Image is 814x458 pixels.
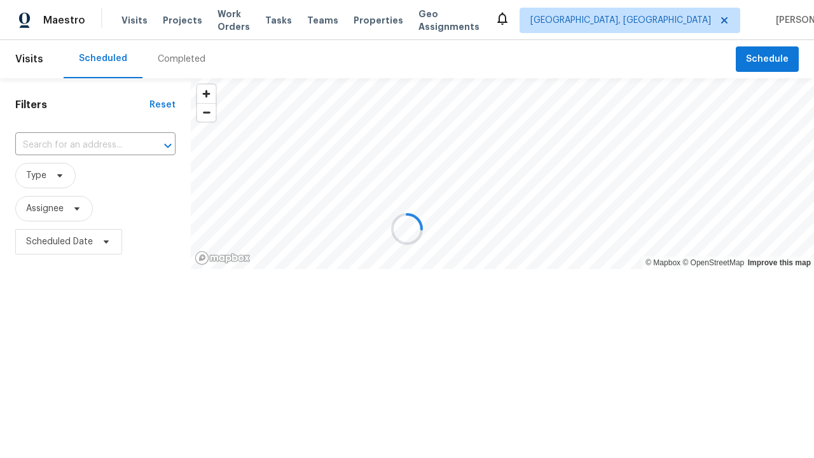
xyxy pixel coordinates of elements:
[645,258,680,267] a: Mapbox
[195,251,251,265] a: Mapbox homepage
[748,258,811,267] a: Improve this map
[682,258,744,267] a: OpenStreetMap
[197,85,216,103] button: Zoom in
[197,103,216,121] button: Zoom out
[197,104,216,121] span: Zoom out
